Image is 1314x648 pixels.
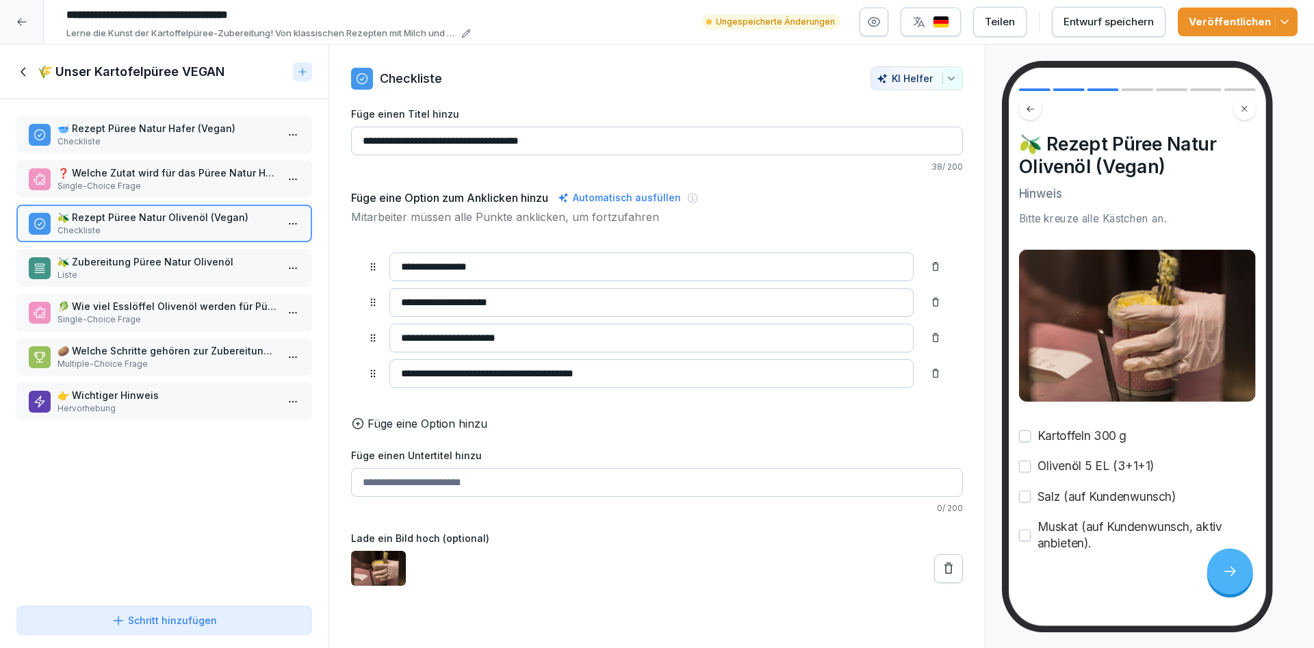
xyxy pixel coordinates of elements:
p: Lerne die Kunst der Kartoffelpüree-Zubereitung! Von klassischen Rezepten mit Milch und Butter bis... [66,27,457,40]
p: Single-Choice Frage [57,180,276,192]
button: Schritt hinzufügen [16,606,312,635]
label: Lade ein Bild hoch (optional) [351,531,963,545]
div: 👉 Wichtiger HinweisHervorhebung [16,383,312,420]
p: Ungespeicherte Änderungen [716,16,835,28]
p: 🫒 Zubereitung Püree Natur Olivenöl [57,255,276,269]
div: Teilen [985,14,1015,29]
p: Multiple-Choice Frage [57,358,276,370]
h4: 🫒 Rezept Püree Natur Olivenöl (Vegan) [1019,133,1256,177]
p: Hinweis [1019,185,1256,203]
button: Veröffentlichen [1178,8,1298,36]
div: 🥔 Welche Schritte gehören zur Zubereitung von Püree Natur Olivenöl?Multiple-Choice Frage [16,338,312,376]
div: 🫒 Rezept Püree Natur Olivenöl (Vegan)Checkliste [16,205,312,242]
p: Single-Choice Frage [57,313,276,326]
div: 🫒 Zubereitung Püree Natur OlivenölListe [16,249,312,287]
p: 🥣 Rezept Püree Natur Hafer (Vegan) [57,121,276,135]
h1: 🌾 Unser Kartofelpüree VEGAN [37,64,224,80]
p: Füge eine Option hinzu [368,415,487,432]
p: Checkliste [57,135,276,148]
p: Checkliste [380,69,442,88]
button: Entwurf speichern [1052,7,1165,37]
div: Automatisch ausfüllen [555,190,684,206]
p: Muskat (auf Kundenwunsch, aktiv anbieten). [1038,518,1256,552]
div: Entwurf speichern [1064,14,1154,29]
button: KI Helfer [871,66,963,90]
img: de.svg [933,16,949,29]
div: Veröffentlichen [1189,14,1287,29]
p: 👉 Wichtiger Hinweis [57,388,276,402]
p: Olivenöl 5 EL (3+1+1) [1038,458,1155,475]
h5: Füge eine Option zum Anklicken hinzu [351,190,548,206]
p: 38 / 200 [351,161,963,173]
img: lfldub01tynnkt7jcwwysla2.png [351,551,406,586]
p: Kartoffeln 300 g [1038,428,1126,445]
img: lfldub01tynnkt7jcwwysla2.png [1019,250,1256,402]
p: Salz (auf Kundenwunsch) [1038,488,1176,505]
p: Liste [57,269,276,281]
p: Checkliste [57,224,276,237]
p: 🥬 Wie viel Esslöffel Olivenöl werden für Püree Natur Olivenöl benötigt? [57,299,276,313]
label: Füge einen Titel hinzu [351,107,963,121]
div: KI Helfer [877,73,957,84]
p: 🥔 Welche Schritte gehören zur Zubereitung von Püree Natur Olivenöl? [57,344,276,358]
p: 🫒 Rezept Püree Natur Olivenöl (Vegan) [57,210,276,224]
label: Füge einen Untertitel hinzu [351,448,963,463]
p: ❓ Welche Zutat wird für das Püree Natur Hafer nicht benötigt? [57,166,276,180]
p: Mitarbeiter müssen alle Punkte anklicken, um fortzufahren [351,209,963,225]
div: Schritt hinzufügen [112,613,217,627]
div: 🥬 Wie viel Esslöffel Olivenöl werden für Püree Natur Olivenöl benötigt?Single-Choice Frage [16,294,312,331]
button: Teilen [973,7,1027,37]
div: Bitte kreuze alle Kästchen an. [1019,210,1256,226]
div: 🥣 Rezept Püree Natur Hafer (Vegan)Checkliste [16,116,312,153]
div: ❓ Welche Zutat wird für das Püree Natur Hafer nicht benötigt?Single-Choice Frage [16,160,312,198]
p: Hervorhebung [57,402,276,415]
p: 0 / 200 [351,502,963,515]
